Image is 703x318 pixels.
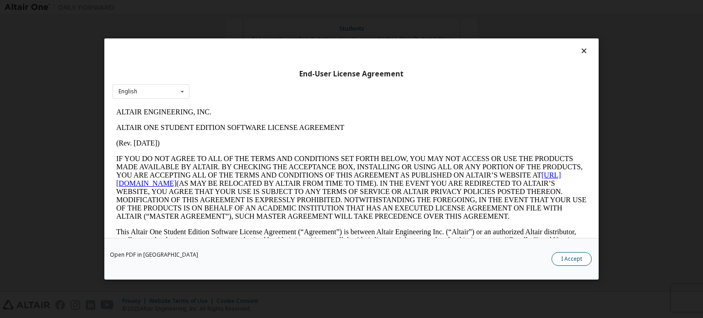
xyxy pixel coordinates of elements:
button: I Accept [552,252,592,266]
p: ALTAIR ENGINEERING, INC. [4,4,474,12]
a: [URL][DOMAIN_NAME] [4,67,449,83]
p: This Altair One Student Edition Software License Agreement (“Agreement”) is between Altair Engine... [4,124,474,156]
a: Open PDF in [GEOGRAPHIC_DATA] [110,252,198,258]
p: (Rev. [DATE]) [4,35,474,43]
p: ALTAIR ONE STUDENT EDITION SOFTWARE LICENSE AGREEMENT [4,19,474,27]
p: IF YOU DO NOT AGREE TO ALL OF THE TERMS AND CONDITIONS SET FORTH BELOW, YOU MAY NOT ACCESS OR USE... [4,50,474,116]
div: English [119,89,137,94]
div: End-User License Agreement [113,70,590,79]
